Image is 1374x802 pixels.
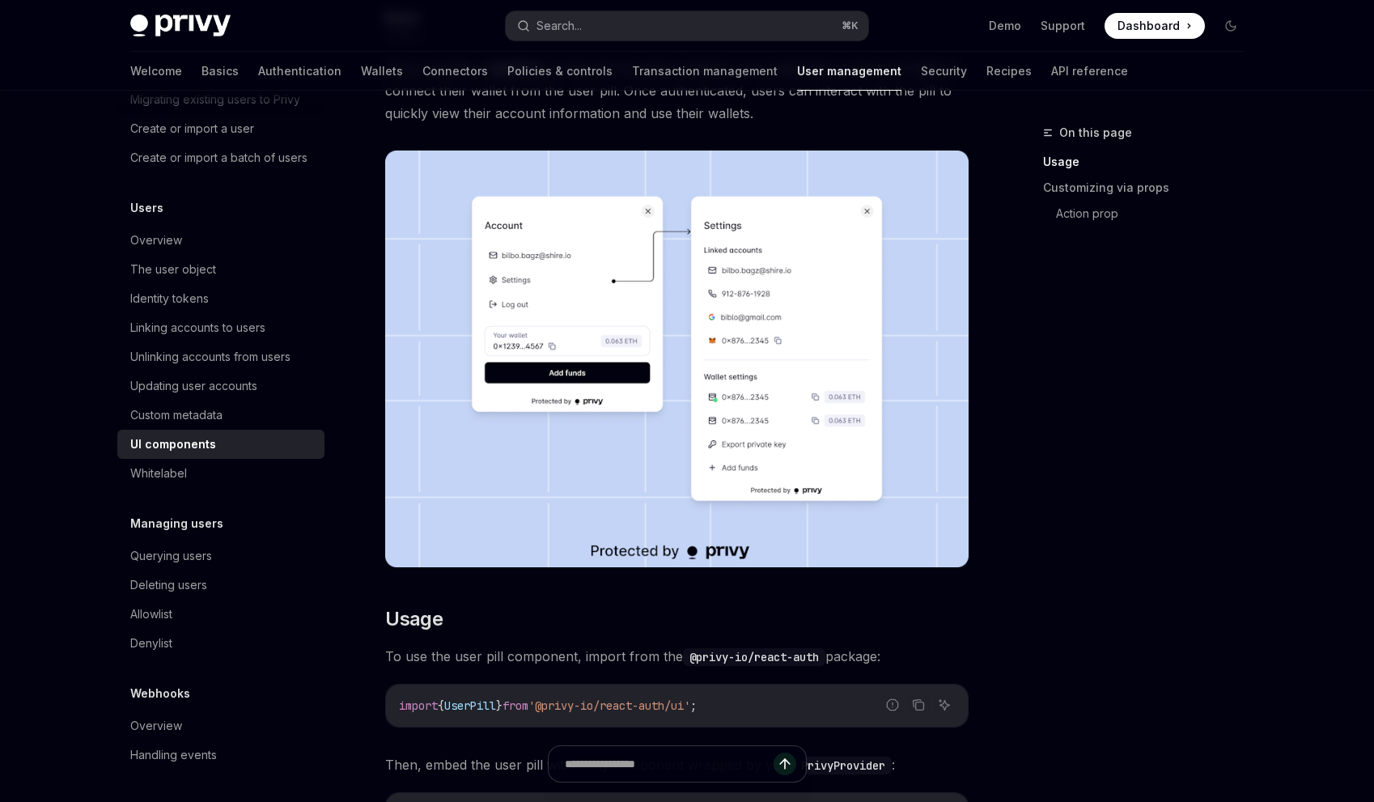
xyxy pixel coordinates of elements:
[130,514,223,533] h5: Managing users
[130,260,216,279] div: The user object
[1218,13,1244,39] button: Toggle dark mode
[506,11,868,40] button: Search...⌘K
[507,52,613,91] a: Policies & controls
[882,694,903,715] button: Report incorrect code
[258,52,341,91] a: Authentication
[130,684,190,703] h5: Webhooks
[130,435,216,454] div: UI components
[361,52,403,91] a: Wallets
[117,284,324,313] a: Identity tokens
[399,698,438,713] span: import
[117,226,324,255] a: Overview
[130,15,231,37] img: dark logo
[130,318,265,337] div: Linking accounts to users
[117,430,324,459] a: UI components
[130,546,212,566] div: Querying users
[117,143,324,172] a: Create or import a batch of users
[201,52,239,91] a: Basics
[385,151,969,567] img: images/Userpill2.png
[1056,201,1257,227] a: Action prop
[130,745,217,765] div: Handling events
[117,371,324,401] a: Updating user accounts
[496,698,503,713] span: }
[503,698,528,713] span: from
[1041,18,1085,34] a: Support
[117,255,324,284] a: The user object
[690,698,697,713] span: ;
[130,52,182,91] a: Welcome
[683,648,825,666] code: @privy-io/react-auth
[934,694,955,715] button: Ask AI
[921,52,967,91] a: Security
[130,289,209,308] div: Identity tokens
[130,634,172,653] div: Denylist
[774,753,796,775] button: Send message
[130,716,182,736] div: Overview
[117,571,324,600] a: Deleting users
[117,459,324,488] a: Whitelabel
[1117,18,1180,34] span: Dashboard
[130,148,307,168] div: Create or import a batch of users
[842,19,859,32] span: ⌘ K
[1059,123,1132,142] span: On this page
[130,605,172,624] div: Allowlist
[528,698,690,713] span: '@privy-io/react-auth/ui'
[130,575,207,595] div: Deleting users
[1043,149,1257,175] a: Usage
[1051,52,1128,91] a: API reference
[422,52,488,91] a: Connectors
[438,698,444,713] span: {
[117,711,324,740] a: Overview
[908,694,929,715] button: Copy the contents from the code block
[385,57,969,125] span: Privy provides a component to easily embed in your application. Users can login or connect their ...
[117,401,324,430] a: Custom metadata
[385,606,443,632] span: Usage
[1105,13,1205,39] a: Dashboard
[130,347,290,367] div: Unlinking accounts from users
[1043,175,1257,201] a: Customizing via props
[130,376,257,396] div: Updating user accounts
[797,52,901,91] a: User management
[444,698,496,713] span: UserPill
[117,313,324,342] a: Linking accounts to users
[117,114,324,143] a: Create or import a user
[986,52,1032,91] a: Recipes
[130,405,223,425] div: Custom metadata
[117,600,324,629] a: Allowlist
[632,52,778,91] a: Transaction management
[117,541,324,571] a: Querying users
[130,464,187,483] div: Whitelabel
[130,231,182,250] div: Overview
[117,740,324,770] a: Handling events
[989,18,1021,34] a: Demo
[117,629,324,658] a: Denylist
[536,16,582,36] div: Search...
[117,342,324,371] a: Unlinking accounts from users
[385,645,969,668] span: To use the user pill component, import from the package:
[130,198,163,218] h5: Users
[130,119,254,138] div: Create or import a user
